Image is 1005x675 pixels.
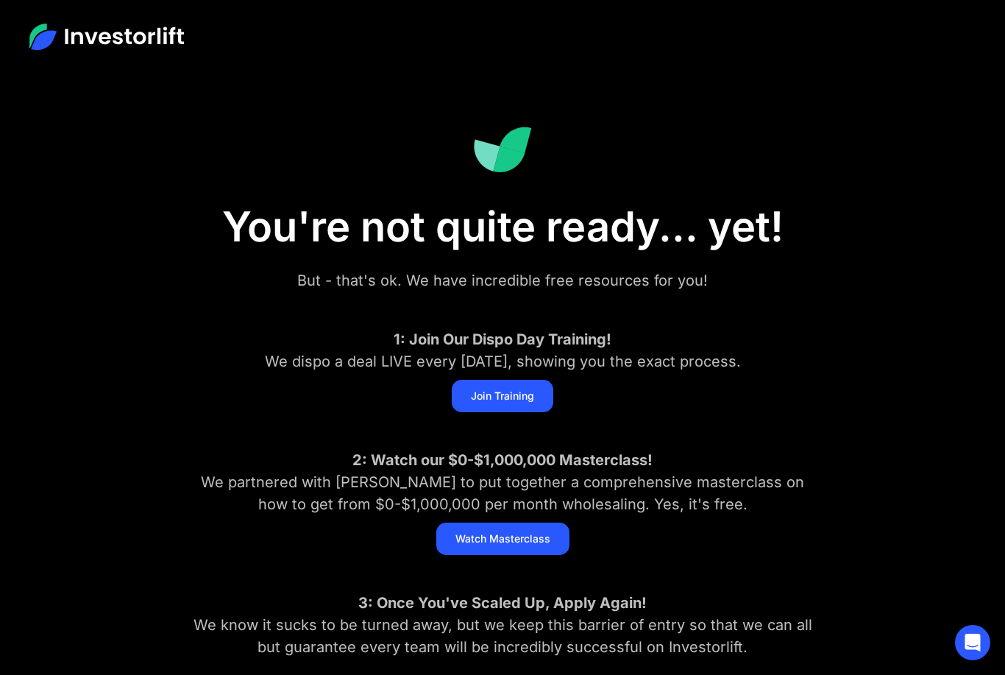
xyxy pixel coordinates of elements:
h1: You're not quite ready... yet! [135,202,870,252]
div: But - that's ok. We have incredible free resources for you! [186,269,819,291]
div: We partnered with [PERSON_NAME] to put together a comprehensive masterclass on how to get from $0... [186,449,819,515]
img: Investorlift Dashboard [473,127,532,173]
a: Watch Masterclass [436,523,569,555]
div: Open Intercom Messenger [955,625,990,660]
div: We dispo a deal LIVE every [DATE], showing you the exact process. [186,328,819,372]
strong: 1: Join Our Dispo Day Training! [394,331,611,348]
a: Join Training [452,380,553,412]
strong: 3: Once You've Scaled Up, Apply Again! [358,594,647,612]
strong: 2: Watch our $0-$1,000,000 Masterclass! [352,451,653,469]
